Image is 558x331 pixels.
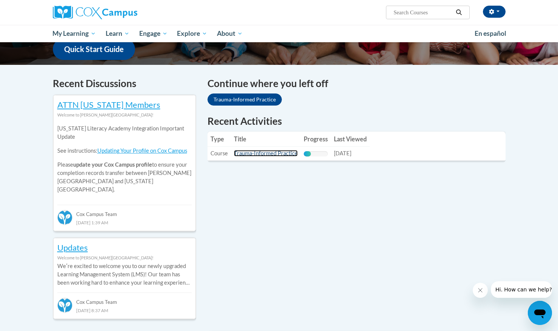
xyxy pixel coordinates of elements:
[208,76,506,91] h4: Continue where you left off
[393,8,453,17] input: Search Courses
[57,111,192,119] div: Welcome to [PERSON_NAME][GEOGRAPHIC_DATA]!
[212,25,247,42] a: About
[42,25,517,42] div: Main menu
[57,147,192,155] p: See instructions:
[208,93,282,106] a: Trauma-Informed Practice
[331,132,370,147] th: Last Viewed
[57,100,160,110] a: ATTN [US_STATE] Members
[208,114,506,128] h1: Recent Activities
[172,25,212,42] a: Explore
[48,25,101,42] a: My Learning
[177,29,207,38] span: Explore
[57,210,72,225] img: Cox Campus Team
[57,119,192,199] div: Please to ensure your completion records transfer between [PERSON_NAME][GEOGRAPHIC_DATA] and [US_...
[53,6,137,19] img: Cox Campus
[52,29,96,38] span: My Learning
[217,29,243,38] span: About
[57,293,192,306] div: Cox Campus Team
[53,38,135,60] a: Quick Start Guide
[73,161,152,168] b: update your Cox Campus profile
[57,242,88,253] a: Updates
[304,151,311,156] div: Progress, %
[528,301,552,325] iframe: Button to launch messaging window
[57,262,192,287] p: Weʹre excited to welcome you to our newly upgraded Learning Management System (LMS)! Our team has...
[234,150,298,156] a: Trauma-Informed Practice
[57,254,192,262] div: Welcome to [PERSON_NAME][GEOGRAPHIC_DATA]!
[334,150,351,156] span: [DATE]
[301,132,331,147] th: Progress
[57,306,192,314] div: [DATE] 8:37 AM
[97,147,187,154] a: Updating Your Profile on Cox Campus
[53,6,196,19] a: Cox Campus
[473,283,488,298] iframe: Close message
[57,124,192,141] p: [US_STATE] Literacy Academy Integration Important Update
[57,205,192,218] div: Cox Campus Team
[53,76,196,91] h4: Recent Discussions
[491,281,552,298] iframe: Message from company
[101,25,134,42] a: Learn
[231,132,301,147] th: Title
[475,29,506,37] span: En español
[211,150,228,156] span: Course
[453,8,464,17] button: Search
[139,29,168,38] span: Engage
[57,298,72,313] img: Cox Campus Team
[483,6,506,18] button: Account Settings
[106,29,129,38] span: Learn
[208,132,231,147] th: Type
[57,218,192,227] div: [DATE] 1:39 AM
[470,26,511,41] a: En español
[134,25,172,42] a: Engage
